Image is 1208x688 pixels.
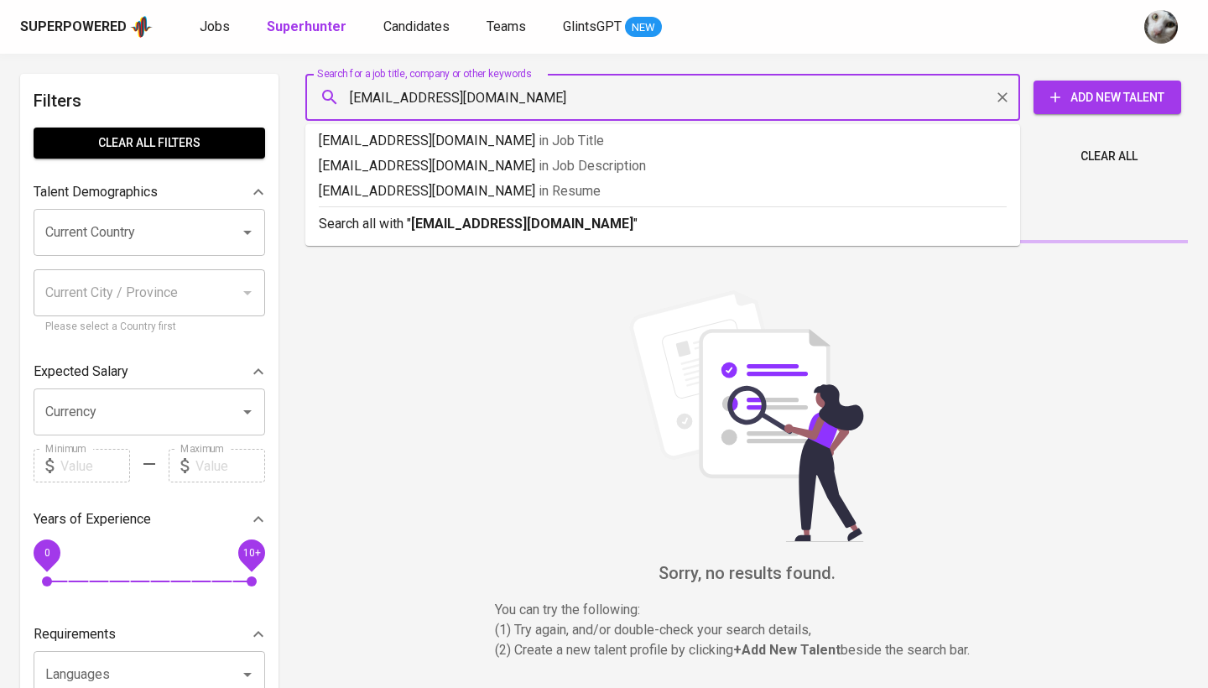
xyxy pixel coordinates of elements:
input: Value [60,449,130,482]
p: Years of Experience [34,509,151,529]
div: Talent Demographics [34,175,265,209]
a: GlintsGPT NEW [563,17,662,38]
p: (1) Try again, and/or double-check your search details, [495,620,998,640]
p: Please select a Country first [45,319,253,336]
span: Jobs [200,18,230,34]
span: Add New Talent [1047,87,1168,108]
p: You can try the following : [495,600,998,620]
p: Expected Salary [34,362,128,382]
p: Requirements [34,624,116,644]
div: Expected Salary [34,355,265,388]
a: Candidates [383,17,453,38]
button: Clear All [1074,141,1144,172]
input: Value [195,449,265,482]
a: Superhunter [267,17,350,38]
img: app logo [130,14,153,39]
p: [EMAIL_ADDRESS][DOMAIN_NAME] [319,156,1007,176]
b: + Add New Talent [733,642,841,658]
button: Clear [991,86,1014,109]
span: in Resume [539,183,601,199]
button: Open [236,400,259,424]
span: Teams [487,18,526,34]
div: Requirements [34,618,265,651]
p: [EMAIL_ADDRESS][DOMAIN_NAME] [319,131,1007,151]
p: Talent Demographics [34,182,158,202]
span: 10+ [242,547,260,559]
p: [EMAIL_ADDRESS][DOMAIN_NAME] [319,181,1007,201]
button: Open [236,221,259,244]
span: in Job Description [539,158,646,174]
a: Superpoweredapp logo [20,14,153,39]
span: NEW [625,19,662,36]
span: Candidates [383,18,450,34]
b: Superhunter [267,18,346,34]
span: 0 [44,547,49,559]
span: Clear All filters [47,133,252,154]
span: Clear All [1080,146,1138,167]
img: file_searching.svg [621,290,872,542]
span: in Job Title [539,133,604,149]
a: Teams [487,17,529,38]
div: Years of Experience [34,503,265,536]
p: (2) Create a new talent profile by clicking beside the search bar. [495,640,998,660]
span: GlintsGPT [563,18,622,34]
h6: Filters [34,87,265,114]
button: Add New Talent [1034,81,1181,114]
button: Clear All filters [34,128,265,159]
button: Open [236,663,259,686]
h6: Sorry, no results found. [305,560,1188,586]
div: Superpowered [20,18,127,37]
b: [EMAIL_ADDRESS][DOMAIN_NAME] [411,216,633,232]
img: tharisa.rizky@glints.com [1144,10,1178,44]
p: Search all with " " [319,214,1007,234]
a: Jobs [200,17,233,38]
